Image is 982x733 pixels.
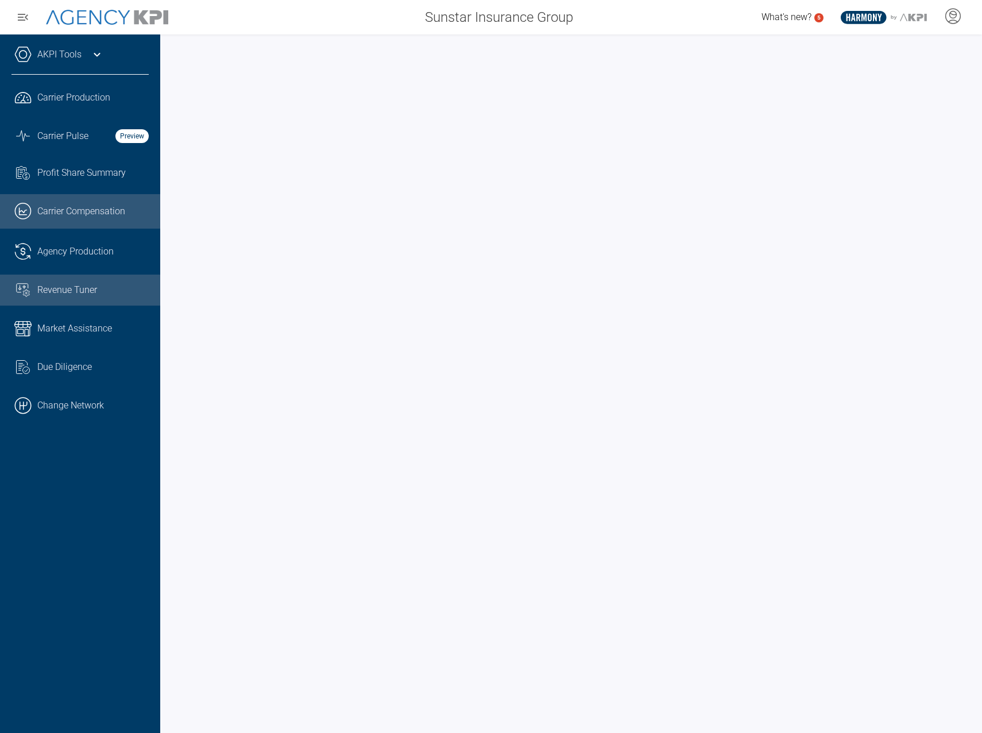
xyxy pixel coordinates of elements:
[37,360,92,374] span: Due Diligence
[425,7,573,28] span: Sunstar Insurance Group
[37,48,82,61] a: AKPI Tools
[37,245,114,259] span: Agency Production
[761,11,811,22] span: What's new?
[814,13,824,22] a: 5
[37,166,126,180] span: Profit Share Summary
[37,205,125,218] span: Carrier Compensation
[37,91,110,105] span: Carrier Production
[115,129,149,143] strong: Preview
[37,129,88,143] span: Carrier Pulse
[37,322,112,335] span: Market Assistance
[46,10,168,25] img: AgencyKPI
[37,283,97,297] span: Revenue Tuner
[817,14,821,21] text: 5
